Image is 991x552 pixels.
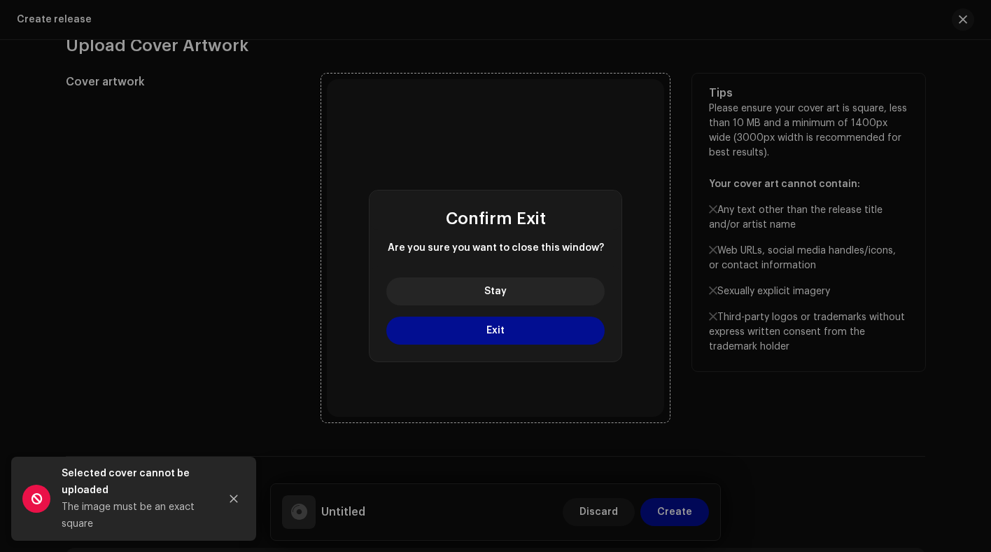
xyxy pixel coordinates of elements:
span: Stay [484,287,507,296]
div: Selected cover cannot be uploaded [62,465,209,499]
button: Close [220,485,248,513]
div: The image must be an exact square [62,499,209,532]
span: Confirm Exit [446,210,546,227]
span: Exit [486,326,505,336]
button: Exit [386,317,605,345]
button: Stay [386,277,605,305]
span: Are you sure you want to close this window? [386,241,605,255]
